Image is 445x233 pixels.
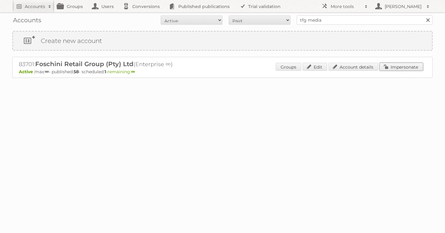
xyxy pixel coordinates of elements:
[104,69,106,74] strong: 1
[383,3,423,10] h2: [PERSON_NAME]
[13,32,432,50] a: Create new account
[45,69,49,74] strong: ∞
[74,69,79,74] strong: 58
[328,63,378,71] a: Account details
[25,3,45,10] h2: Accounts
[35,60,133,68] span: Foschini Retail Group (Pty) Ltd
[331,3,362,10] h2: More tools
[303,63,327,71] a: Edit
[131,69,135,74] strong: ∞
[379,63,423,71] a: Impersonate
[19,69,426,74] p: max: - published: - scheduled: -
[19,60,235,68] h2: 83701: (Enterprise ∞)
[276,63,301,71] a: Groups
[19,69,35,74] span: Active
[108,69,135,74] span: remaining:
